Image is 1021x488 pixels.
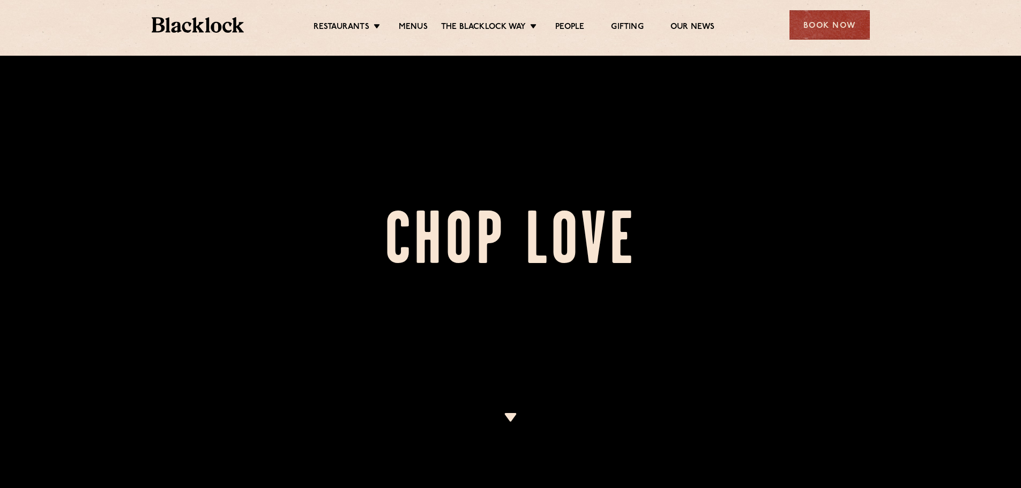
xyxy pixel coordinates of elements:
[611,22,643,34] a: Gifting
[789,10,870,40] div: Book Now
[314,22,369,34] a: Restaurants
[504,413,517,422] img: icon-dropdown-cream.svg
[399,22,428,34] a: Menus
[555,22,584,34] a: People
[441,22,526,34] a: The Blacklock Way
[152,17,244,33] img: BL_Textured_Logo-footer-cropped.svg
[670,22,715,34] a: Our News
